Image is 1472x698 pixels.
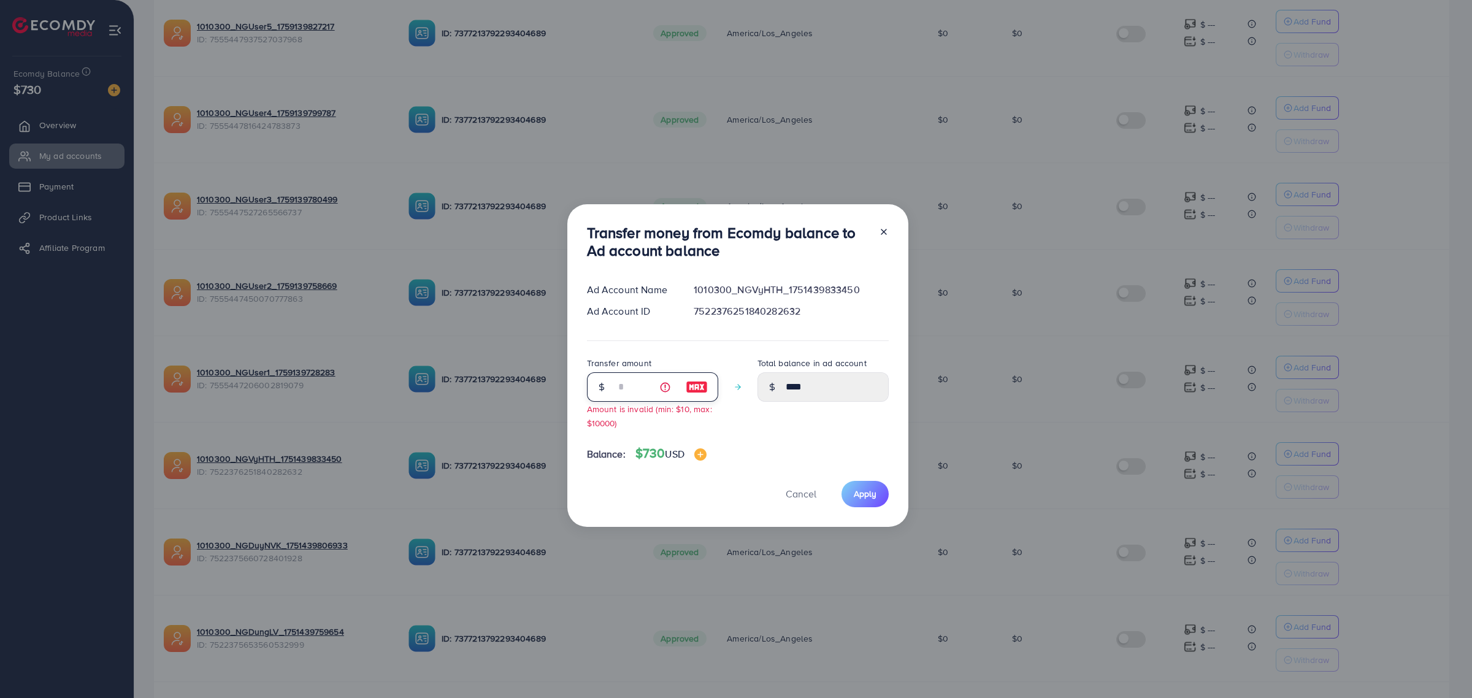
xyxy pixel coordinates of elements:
span: Apply [854,488,876,500]
label: Total balance in ad account [757,357,867,369]
h3: Transfer money from Ecomdy balance to Ad account balance [587,224,869,259]
button: Cancel [770,481,832,507]
small: Amount is invalid (min: $10, max: $10000) [587,403,712,429]
span: Balance: [587,447,626,461]
div: 1010300_NGVyHTH_1751439833450 [684,283,898,297]
img: image [694,448,707,461]
label: Transfer amount [587,357,651,369]
h4: $730 [635,446,707,461]
div: Ad Account ID [577,304,684,318]
button: Apply [841,481,889,507]
div: Ad Account Name [577,283,684,297]
span: USD [665,447,684,461]
iframe: Chat [1420,643,1463,689]
div: 7522376251840282632 [684,304,898,318]
span: Cancel [786,487,816,500]
img: image [686,380,708,394]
